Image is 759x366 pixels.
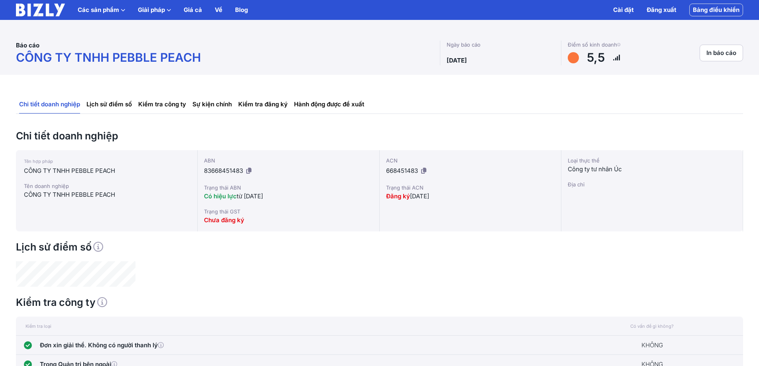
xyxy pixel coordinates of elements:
font: Chưa đăng ký [204,216,244,224]
font: Bảng điều khiển [693,6,739,14]
font: Giải pháp [138,6,165,14]
font: CÔNG TY TNHH PEBBLE PEACH [24,167,115,174]
a: Hành động được đề xuất [294,96,364,114]
font: Tên doanh nghiệp [24,183,69,189]
font: ACN [386,157,398,164]
button: Các sản phẩm [78,5,125,15]
a: Chi tiết doanh nghiệp [19,96,80,114]
font: Đơn xin giải thể. Không có người thanh lý [40,341,158,349]
font: Sự kiện chính [192,100,232,108]
font: Lịch sử điểm số [86,100,132,108]
font: Đăng ký [386,192,410,200]
font: Kiểm tra loại [25,323,51,329]
font: Điểm số kinh doanh [568,41,617,48]
font: Trạng thái ACN [386,184,424,191]
a: Kiểm tra đăng ký [238,96,288,114]
a: Đăng xuất [647,5,677,15]
a: Kiểm tra công ty [138,96,186,114]
font: Chi tiết doanh nghiệp [16,130,118,142]
font: Ngày báo cáo [447,41,481,48]
a: Blog [235,5,248,15]
a: Cài đặt [613,5,634,15]
a: Bảng điều khiển [689,4,743,16]
font: In báo cáo [706,49,736,57]
font: [DATE] [447,57,467,64]
font: Kiểm tra công ty [16,296,96,308]
font: từ [DATE] [237,192,263,200]
font: Kiểm tra công ty [138,100,186,108]
font: Địa chỉ [568,181,584,188]
font: Trạng thái GST [204,208,240,215]
font: CÔNG TY TNHH PEBBLE PEACH [16,50,201,65]
font: Tên hợp pháp [24,159,53,164]
a: Lịch sử điểm số [86,96,132,114]
font: Blog [235,6,248,14]
font: Đăng xuất [647,6,677,14]
font: Hành động được đề xuất [294,100,364,108]
button: Giải pháp [138,5,171,15]
font: 83668451483 [204,167,243,174]
font: ABN [204,157,215,164]
font: Công ty tư nhân Úc [568,165,622,173]
font: Báo cáo [16,41,39,49]
font: Cài đặt [613,6,634,14]
font: Loại thực thể [568,157,600,164]
font: CÔNG TY TNHH PEBBLE PEACH [24,191,115,198]
font: Kiểm tra đăng ký [238,100,288,108]
font: Giá cả [184,6,202,14]
font: 668451483 [386,167,418,174]
font: [DATE] [410,192,429,200]
font: 5,5 [587,50,605,65]
a: In báo cáo [700,45,743,61]
font: Lịch sử điểm số [16,241,92,253]
font: Các sản phẩm [78,6,119,14]
font: Có vấn đề gì không? [630,323,674,329]
font: KHÔNG [641,341,663,349]
font: Về [215,6,222,14]
font: Trạng thái ABN [204,184,241,191]
a: Sự kiện chính [192,96,232,114]
a: Về [215,5,222,15]
a: Giá cả [184,5,202,15]
font: Có hiệu lực [204,192,237,200]
font: Chi tiết doanh nghiệp [19,100,80,108]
